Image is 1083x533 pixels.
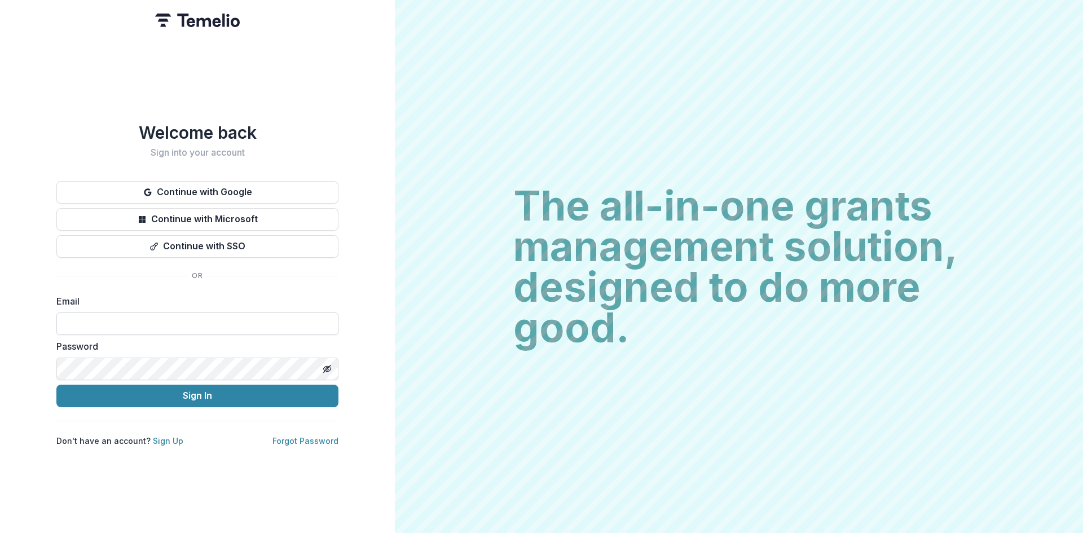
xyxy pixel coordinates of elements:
button: Continue with Google [56,181,338,204]
p: Don't have an account? [56,435,183,447]
button: Sign In [56,385,338,407]
label: Password [56,340,332,353]
img: Temelio [155,14,240,27]
button: Continue with SSO [56,235,338,258]
button: Continue with Microsoft [56,208,338,231]
button: Toggle password visibility [318,360,336,378]
h1: Welcome back [56,122,338,143]
label: Email [56,294,332,308]
a: Sign Up [153,436,183,446]
a: Forgot Password [272,436,338,446]
h2: Sign into your account [56,147,338,158]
